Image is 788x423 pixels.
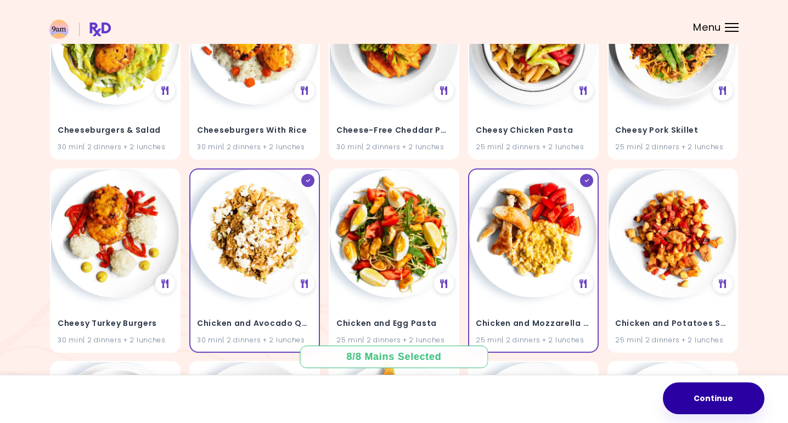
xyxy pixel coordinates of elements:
div: See Meal Plan [155,274,175,294]
div: See Meal Plan [713,81,733,100]
div: 25 min | 2 dinners + 2 lunches [615,334,730,345]
h4: Chicken and Egg Pasta [336,314,452,332]
div: See Meal Plan [713,274,733,294]
h4: Cheeseburgers & Salad [58,121,173,139]
div: 30 min | 2 dinners + 2 lunches [197,141,312,151]
div: See Meal Plan [434,81,454,100]
button: Continue [663,382,764,414]
img: RxDiet [49,20,111,39]
h4: Cheeseburgers With Rice [197,121,312,139]
div: See Meal Plan [295,274,314,294]
div: See Meal Plan [573,274,593,294]
div: 25 min | 2 dinners + 2 lunches [615,141,730,151]
div: 30 min | 2 dinners + 2 lunches [336,141,452,151]
span: Menu [693,22,721,32]
h4: Chicken and Avocado Quinoa [197,314,312,332]
div: 25 min | 2 dinners + 2 lunches [336,334,452,345]
div: See Meal Plan [434,274,454,294]
div: 25 min | 2 dinners + 2 lunches [476,141,591,151]
div: 25 min | 2 dinners + 2 lunches [476,334,591,345]
h4: Cheese-Free Cheddar Pasta [336,121,452,139]
div: 30 min | 2 dinners + 2 lunches [58,334,173,345]
div: 30 min | 2 dinners + 2 lunches [58,141,173,151]
h4: Chicken and Mozzarella Eggs [476,314,591,332]
h4: Chicken and Potatoes Skillet [615,314,730,332]
h4: Cheesy Turkey Burgers [58,314,173,332]
div: See Meal Plan [155,81,175,100]
div: 30 min | 2 dinners + 2 lunches [197,334,312,345]
h4: Cheesy Chicken Pasta [476,121,591,139]
h4: Cheesy Pork Skillet [615,121,730,139]
div: See Meal Plan [295,81,314,100]
div: See Meal Plan [573,81,593,100]
div: 8 / 8 Mains Selected [339,350,449,364]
